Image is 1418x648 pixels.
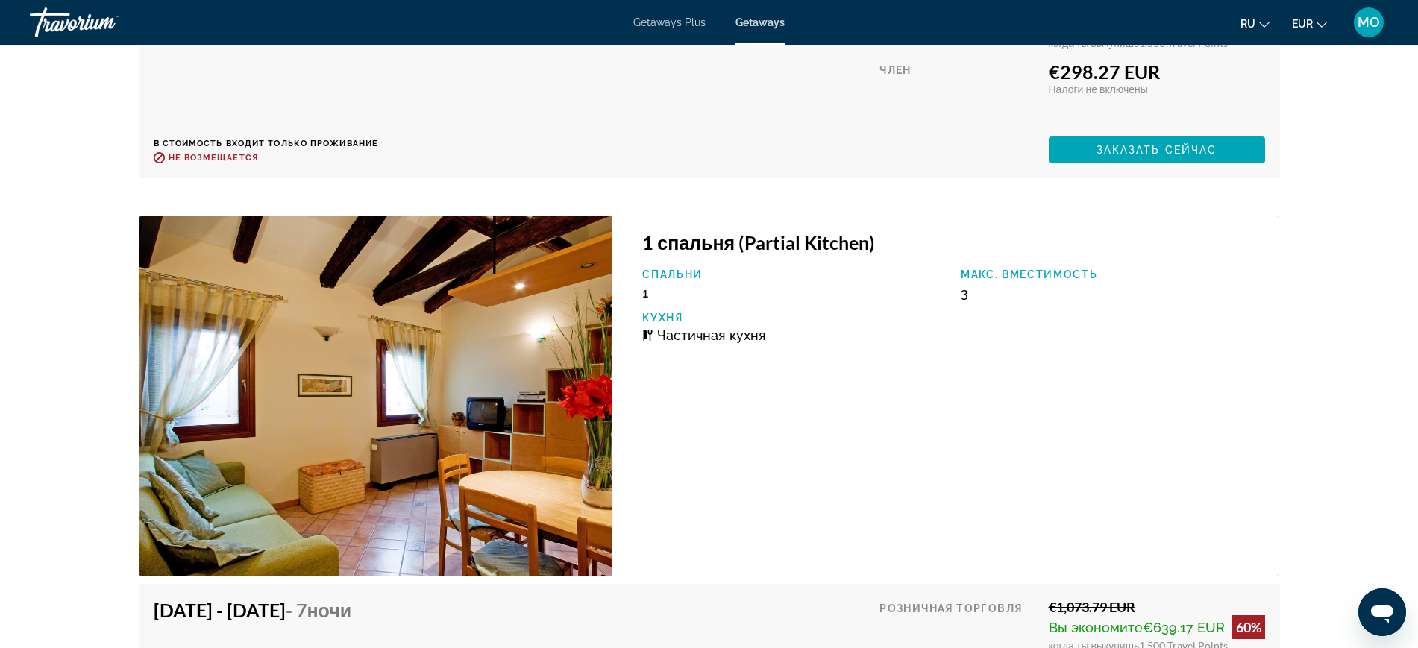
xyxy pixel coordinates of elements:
span: Налоги не включены [1049,83,1148,95]
p: Кухня [642,312,946,324]
a: Getaways Plus [633,16,706,28]
p: Макс. вместимость [961,268,1264,280]
a: Travorium [30,3,179,42]
span: ru [1240,18,1255,30]
span: ночи [307,599,352,621]
button: User Menu [1349,7,1388,38]
span: Вы экономите [1049,620,1143,635]
button: Change language [1240,13,1270,34]
h4: [DATE] - [DATE] [154,599,368,621]
span: - 7 [286,599,352,621]
p: В стоимость входит только проживание [154,139,379,148]
p: Спальни [642,268,946,280]
span: Заказать сейчас [1097,144,1217,156]
div: Член [879,60,1037,125]
span: EUR [1292,18,1313,30]
span: Не возмещается [169,153,258,163]
span: €639.17 EUR [1143,620,1225,635]
span: Частичная кухня [657,327,766,343]
div: 60% [1232,615,1265,639]
div: €1,073.79 EUR [1049,599,1265,615]
span: MO [1358,15,1380,30]
button: Change currency [1292,13,1327,34]
h3: 1 спальня (Partial Kitchen) [642,231,1264,254]
iframe: Кнопка запуска окна обмена сообщениями [1358,588,1406,636]
button: Заказать сейчас [1049,136,1265,163]
span: 3 [961,285,968,301]
img: RT89E01X.jpg [139,216,613,576]
a: Getaways [735,16,785,28]
span: 1 [642,285,648,301]
div: €298.27 EUR [1049,60,1265,83]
